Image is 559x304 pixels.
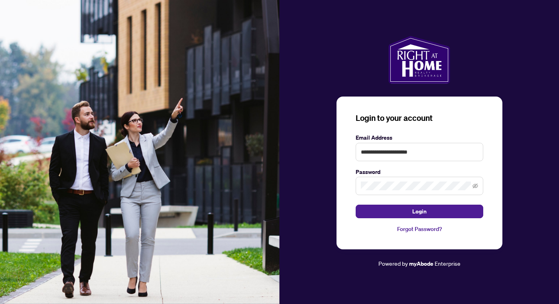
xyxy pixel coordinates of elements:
span: eye-invisible [472,183,478,189]
span: Powered by [378,260,408,267]
h3: Login to your account [356,113,483,124]
span: Login [412,205,427,218]
a: Forgot Password? [356,225,483,233]
img: ma-logo [388,36,450,84]
label: Password [356,168,483,176]
span: Enterprise [435,260,461,267]
label: Email Address [356,133,483,142]
button: Login [356,205,483,218]
a: myAbode [409,259,433,268]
